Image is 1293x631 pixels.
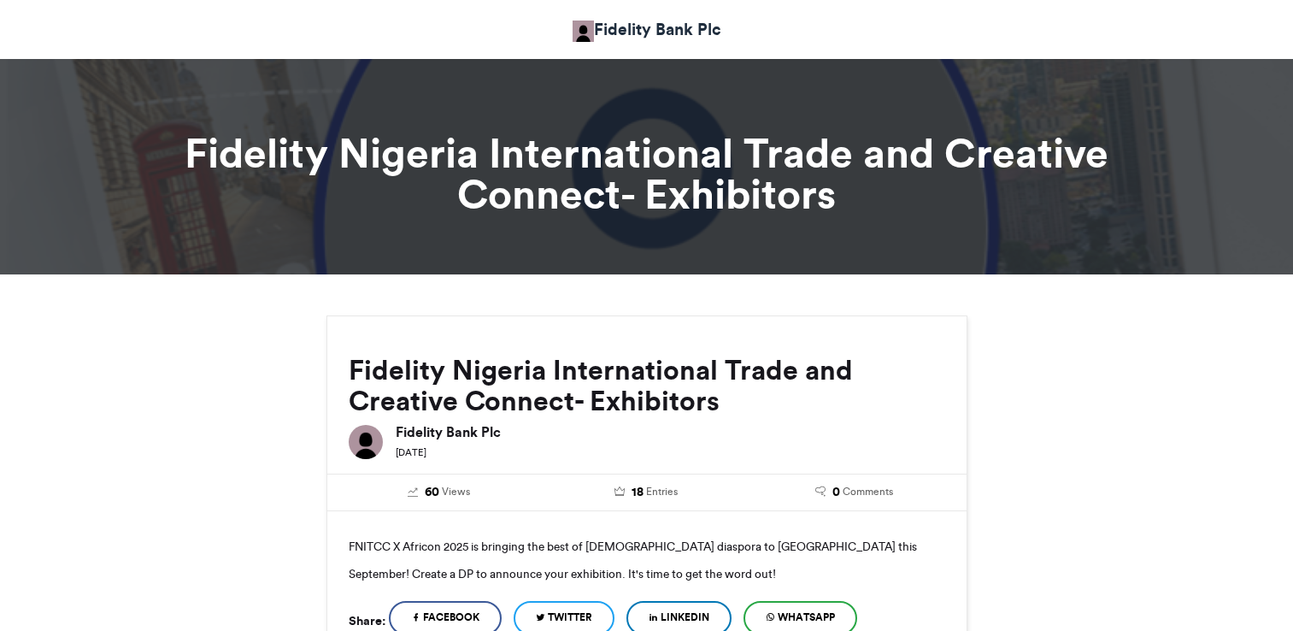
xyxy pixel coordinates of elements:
[349,355,945,416] h2: Fidelity Nigeria International Trade and Creative Connect- Exhibitors
[843,484,893,499] span: Comments
[632,483,644,502] span: 18
[349,425,383,459] img: Fidelity Bank Plc
[396,446,426,458] small: [DATE]
[763,483,945,502] a: 0 Comments
[396,425,945,439] h6: Fidelity Bank Plc
[832,483,840,502] span: 0
[573,17,721,42] a: Fidelity Bank Plc
[173,133,1121,215] h1: Fidelity Nigeria International Trade and Creative Connect- Exhibitors
[573,21,594,42] img: Fidelity Bank
[425,483,439,502] span: 60
[555,483,738,502] a: 18 Entries
[548,610,592,625] span: Twitter
[661,610,709,625] span: LinkedIn
[423,610,479,625] span: Facebook
[442,484,470,499] span: Views
[646,484,678,499] span: Entries
[349,483,531,502] a: 60 Views
[349,533,945,587] p: FNITCC X Africon 2025 is bringing the best of [DEMOGRAPHIC_DATA] diaspora to [GEOGRAPHIC_DATA] th...
[778,610,835,625] span: WhatsApp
